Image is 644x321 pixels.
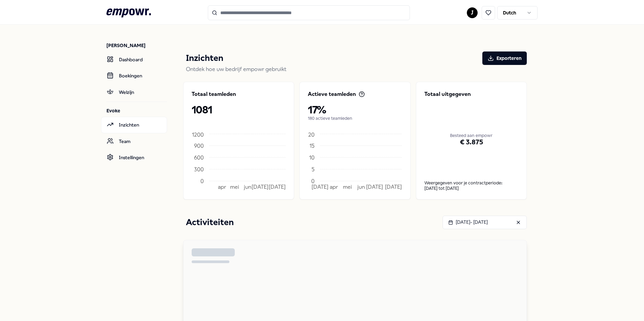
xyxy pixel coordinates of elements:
tspan: [DATE] [312,184,328,190]
tspan: 600 [194,154,204,160]
tspan: 0 [200,178,204,184]
tspan: jun [357,184,365,190]
p: 1081 [192,104,286,116]
p: Ontdek hoe uw bedrijf empowr gebruikt [186,65,527,74]
tspan: 15 [310,142,315,149]
input: Search for products, categories or subcategories [208,5,410,20]
tspan: [DATE] [366,184,383,190]
a: Inzichten [101,117,167,133]
tspan: [DATE] [385,184,402,190]
p: Totaal teamleden [192,90,236,98]
p: Evoke [106,107,167,114]
tspan: 300 [194,166,204,172]
tspan: 10 [309,154,315,160]
a: Welzijn [101,84,167,100]
div: Besteed aan empowr [424,106,518,165]
tspan: jun [244,184,251,190]
tspan: mei [343,184,352,190]
p: Activiteiten [186,216,234,229]
div: € 3.875 [424,120,518,165]
tspan: mei [230,184,239,190]
a: Boekingen [101,68,167,84]
a: Team [101,133,167,149]
a: Instellingen [101,149,167,166]
tspan: 0 [311,178,315,184]
p: Actieve teamleden [308,90,356,98]
tspan: [DATE] [252,184,268,190]
p: Weergegeven voor je contractperiode: [424,180,518,186]
div: [DATE] - [DATE] [448,218,488,226]
tspan: 1200 [192,132,204,138]
p: 17% [308,104,402,116]
p: [PERSON_NAME] [106,42,167,49]
button: [DATE]- [DATE] [443,216,527,229]
tspan: 900 [194,142,204,149]
tspan: 5 [312,166,315,172]
tspan: [DATE] [269,184,286,190]
button: J [467,7,478,18]
a: Dashboard [101,51,167,68]
button: Exporteren [482,51,527,65]
p: Inzichten [186,51,223,65]
div: [DATE] tot [DATE] [424,186,518,191]
p: Totaal uitgegeven [424,90,518,98]
tspan: apr [330,184,338,190]
tspan: apr [218,184,226,190]
tspan: 20 [308,132,315,138]
p: 180 actieve teamleden [308,116,402,121]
